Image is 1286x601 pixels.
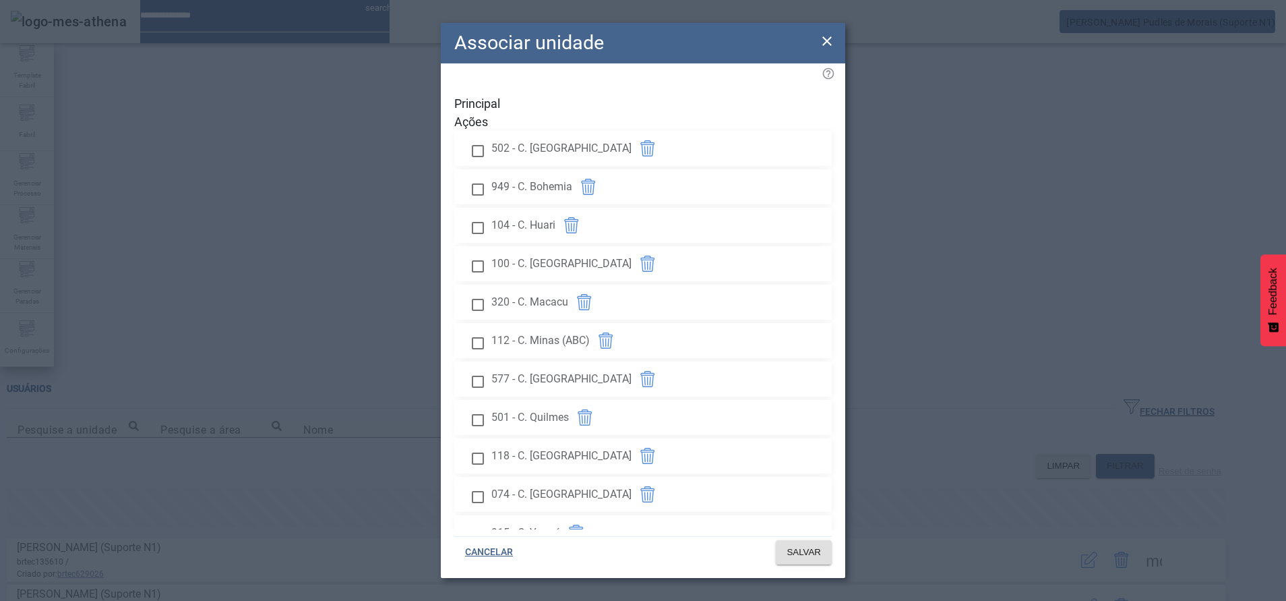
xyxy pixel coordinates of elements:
span: 118 - C. [GEOGRAPHIC_DATA] [491,448,632,464]
span: 949 - C. Bohemia [491,179,572,195]
span: Ações [454,113,832,131]
span: 502 - C. [GEOGRAPHIC_DATA] [491,140,632,156]
span: 112 - C. Minas (ABC) [491,333,590,349]
span: 100 - C. [GEOGRAPHIC_DATA] [491,256,632,272]
span: CANCELAR [465,546,513,559]
h2: Associar unidade [454,28,604,57]
span: Principal [454,94,832,113]
span: 320 - C. Macacu [491,294,568,310]
span: 104 - C. Huari [491,217,555,233]
button: Feedback - Mostrar pesquisa [1260,254,1286,346]
span: 074 - C. [GEOGRAPHIC_DATA] [491,486,632,503]
span: SALVAR [787,546,821,559]
span: Feedback [1267,268,1279,315]
span: 501 - C. Quilmes [491,409,569,426]
button: CANCELAR [454,540,524,565]
span: 577 - C. [GEOGRAPHIC_DATA] [491,371,632,387]
span: 915 - C. Ypané [491,525,560,541]
button: SALVAR [776,540,832,565]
